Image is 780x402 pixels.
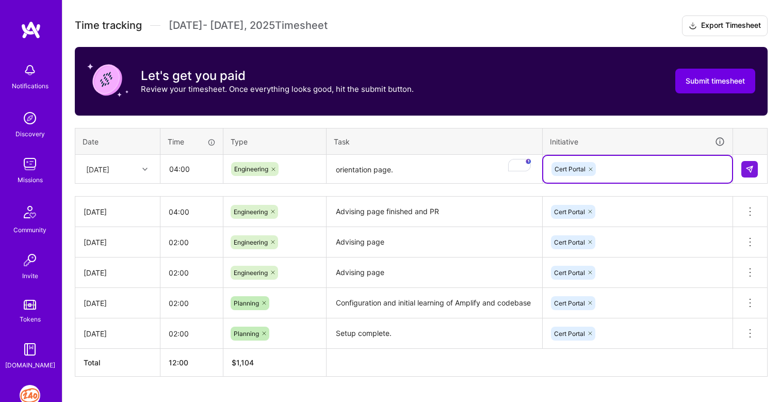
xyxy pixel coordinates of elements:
textarea: To enrich screen reader interactions, please activate Accessibility in Grammarly extension settings [328,156,541,183]
div: Notifications [12,81,48,91]
span: Engineering [234,165,268,173]
span: Engineering [234,238,268,246]
span: Planning [234,299,259,307]
img: guide book [20,339,40,360]
span: Cert Portal [554,238,585,246]
input: HH:MM [160,229,223,256]
span: Planning [234,330,259,337]
img: tokens [24,300,36,310]
input: HH:MM [160,259,223,286]
span: Submit timesheet [686,76,745,86]
img: logo [21,21,41,39]
i: icon Download [689,21,697,31]
p: Review your timesheet. Once everything looks good, hit the submit button. [141,84,414,94]
th: Date [75,128,160,155]
img: Submit [745,165,754,173]
img: teamwork [20,154,40,174]
span: Engineering [234,269,268,277]
div: null [741,161,759,178]
span: Cert Portal [554,208,585,216]
img: coin [87,59,128,101]
div: Initiative [550,136,725,148]
textarea: Setup complete. [328,319,541,348]
button: Submit timesheet [675,69,755,93]
div: Missions [18,174,43,185]
i: icon Chevron [142,167,148,172]
div: [DATE] [84,267,152,278]
th: Type [223,128,327,155]
span: $ 1,104 [232,358,254,367]
input: HH:MM [161,155,222,183]
span: Time tracking [75,19,142,32]
div: [DATE] [84,328,152,339]
div: [DATE] [84,298,152,309]
input: HH:MM [160,198,223,226]
input: HH:MM [160,290,223,317]
input: HH:MM [160,320,223,347]
span: Cert Portal [554,299,585,307]
span: Cert Portal [554,269,585,277]
div: Tokens [20,314,41,325]
textarea: Advising page finished and PR [328,198,541,226]
img: Invite [20,250,40,270]
div: Discovery [15,128,45,139]
img: bell [20,60,40,81]
div: [DATE] [84,237,152,248]
h3: Let's get you paid [141,68,414,84]
div: [DOMAIN_NAME] [5,360,55,371]
img: Community [18,200,42,224]
div: Invite [22,270,38,281]
textarea: Advising page [328,228,541,256]
img: discovery [20,108,40,128]
th: Total [75,349,160,377]
div: [DATE] [84,206,152,217]
span: [DATE] - [DATE] , 2025 Timesheet [169,19,328,32]
textarea: Configuration and initial learning of Amplify and codebase [328,289,541,317]
div: [DATE] [86,164,109,174]
span: Engineering [234,208,268,216]
span: Cert Portal [554,330,585,337]
textarea: Advising page [328,259,541,287]
th: Task [327,128,543,155]
button: Export Timesheet [682,15,768,36]
div: Community [13,224,46,235]
span: Cert Portal [555,165,586,173]
th: 12:00 [160,349,223,377]
div: Time [168,136,216,147]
